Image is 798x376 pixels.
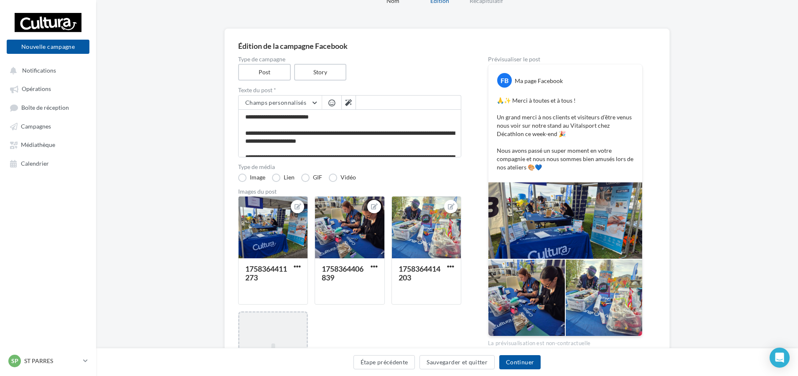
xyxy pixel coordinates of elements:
[22,67,56,74] span: Notifications
[238,164,461,170] label: Type de média
[497,73,512,88] div: FB
[238,87,461,93] label: Texte du post *
[301,174,322,182] label: GIF
[5,100,91,115] a: Boîte de réception
[245,264,287,282] div: 1758364411273
[515,77,563,85] div: Ma page Facebook
[5,81,91,96] a: Opérations
[21,104,69,111] span: Boîte de réception
[245,99,306,106] span: Champs personnalisés
[499,355,541,369] button: Continuer
[5,63,88,78] button: Notifications
[399,264,440,282] div: 1758364414203
[488,56,643,62] div: Prévisualiser le post
[22,86,51,93] span: Opérations
[21,123,51,130] span: Campagnes
[294,64,347,81] label: Story
[21,141,55,149] span: Médiathèque
[238,174,265,182] label: Image
[5,156,91,171] a: Calendrier
[238,56,461,62] label: Type de campagne
[488,336,643,347] div: La prévisualisation est non-contractuelle
[770,348,790,368] div: Open Intercom Messenger
[238,189,461,194] div: Images du post
[238,64,291,81] label: Post
[272,174,295,182] label: Lien
[322,264,363,282] div: 1758364406839
[239,96,322,110] button: Champs personnalisés
[7,40,89,54] button: Nouvelle campagne
[238,42,656,50] div: Édition de la campagne Facebook
[5,137,91,152] a: Médiathèque
[7,353,89,369] a: SP ST PARRES
[497,96,634,172] p: 🙏✨ Merci à toutes et à tous ! Un grand merci à nos clients et visiteurs d’être venus nous voir su...
[329,174,356,182] label: Vidéo
[419,355,495,369] button: Sauvegarder et quitter
[21,160,49,167] span: Calendrier
[5,119,91,134] a: Campagnes
[11,357,18,365] span: SP
[24,357,80,365] p: ST PARRES
[353,355,415,369] button: Étape précédente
